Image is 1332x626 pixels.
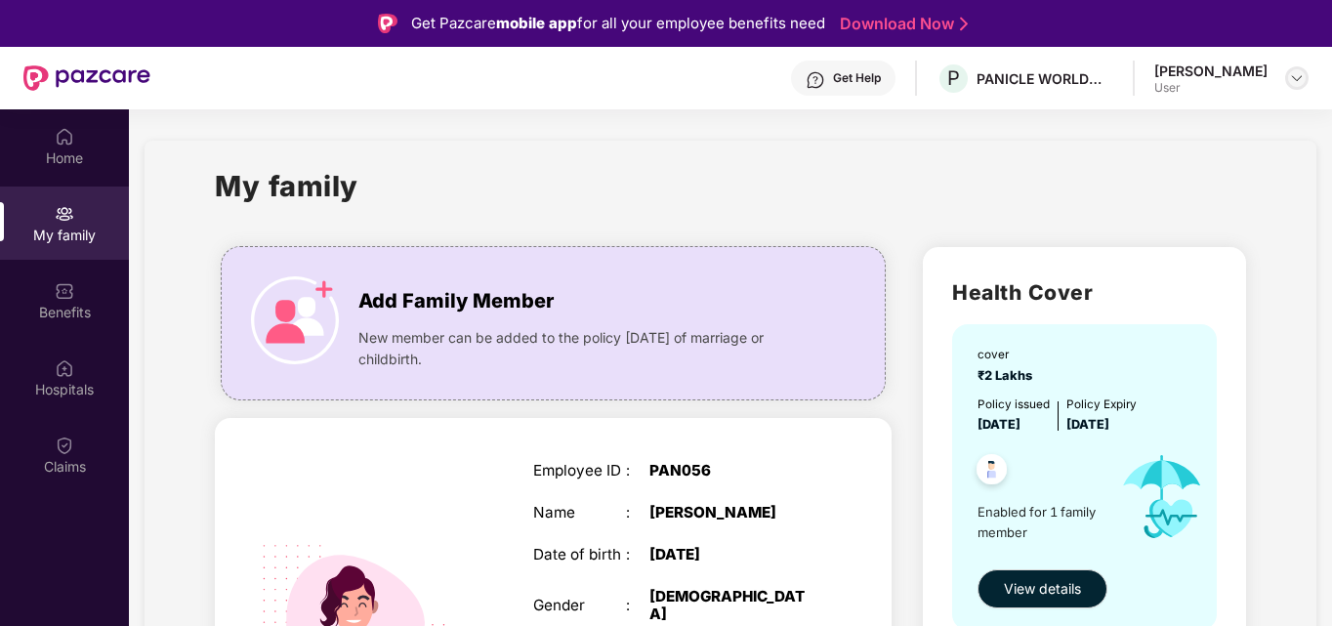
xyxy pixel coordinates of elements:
div: Get Pazcare for all your employee benefits need [411,12,825,35]
div: Gender [533,597,627,614]
img: Stroke [960,14,968,34]
h1: My family [215,164,358,208]
div: cover [978,346,1038,364]
div: [DATE] [649,546,812,563]
span: P [947,66,960,90]
img: svg+xml;base64,PHN2ZyBpZD0iSG9tZSIgeG1sbnM9Imh0dHA6Ly93d3cudzMub3JnLzIwMDAvc3ZnIiB3aWR0aD0iMjAiIG... [55,127,74,146]
img: svg+xml;base64,PHN2ZyB3aWR0aD0iMjAiIGhlaWdodD0iMjAiIHZpZXdCb3g9IjAgMCAyMCAyMCIgZmlsbD0ibm9uZSIgeG... [55,204,74,224]
span: Enabled for 1 family member [978,502,1104,542]
img: svg+xml;base64,PHN2ZyBpZD0iSGVscC0zMngzMiIgeG1sbnM9Imh0dHA6Ly93d3cudzMub3JnLzIwMDAvc3ZnIiB3aWR0aD... [806,70,825,90]
a: Download Now [840,14,962,34]
span: Add Family Member [358,286,554,316]
div: : [626,546,649,563]
img: svg+xml;base64,PHN2ZyBpZD0iSG9zcGl0YWxzIiB4bWxucz0iaHR0cDovL3d3dy53My5vcmcvMjAwMC9zdmciIHdpZHRoPS... [55,358,74,378]
img: icon [1104,435,1219,559]
span: [DATE] [1066,417,1109,432]
div: [PERSON_NAME] [649,504,812,522]
div: : [626,597,649,614]
div: Employee ID [533,462,627,480]
h2: Health Cover [952,276,1217,309]
div: Policy Expiry [1066,396,1137,414]
img: svg+xml;base64,PHN2ZyBpZD0iRHJvcGRvd24tMzJ4MzIiIHhtbG5zPSJodHRwOi8vd3d3LnczLm9yZy8yMDAwL3N2ZyIgd2... [1289,70,1305,86]
strong: mobile app [496,14,577,32]
span: [DATE] [978,417,1020,432]
div: Get Help [833,70,881,86]
div: PANICLE WORLDWIDE PRIVATE LIMITED [977,69,1113,88]
img: icon [251,276,339,364]
div: Policy issued [978,396,1050,414]
img: svg+xml;base64,PHN2ZyBpZD0iQmVuZWZpdHMiIHhtbG5zPSJodHRwOi8vd3d3LnczLm9yZy8yMDAwL3N2ZyIgd2lkdGg9Ij... [55,281,74,301]
div: : [626,504,649,522]
img: svg+xml;base64,PHN2ZyB4bWxucz0iaHR0cDovL3d3dy53My5vcmcvMjAwMC9zdmciIHdpZHRoPSI0OC45NDMiIGhlaWdodD... [968,448,1016,496]
div: : [626,462,649,480]
div: User [1154,80,1268,96]
img: Logo [378,14,397,33]
span: View details [1004,578,1081,600]
div: Date of birth [533,546,627,563]
button: View details [978,569,1107,608]
img: svg+xml;base64,PHN2ZyBpZD0iQ2xhaW0iIHhtbG5zPSJodHRwOi8vd3d3LnczLm9yZy8yMDAwL3N2ZyIgd2lkdGg9IjIwIi... [55,436,74,455]
div: Name [533,504,627,522]
img: New Pazcare Logo [23,65,150,91]
span: ₹2 Lakhs [978,368,1038,383]
div: [DEMOGRAPHIC_DATA] [649,588,812,623]
span: New member can be added to the policy [DATE] of marriage or childbirth. [358,327,812,370]
div: PAN056 [649,462,812,480]
div: [PERSON_NAME] [1154,62,1268,80]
